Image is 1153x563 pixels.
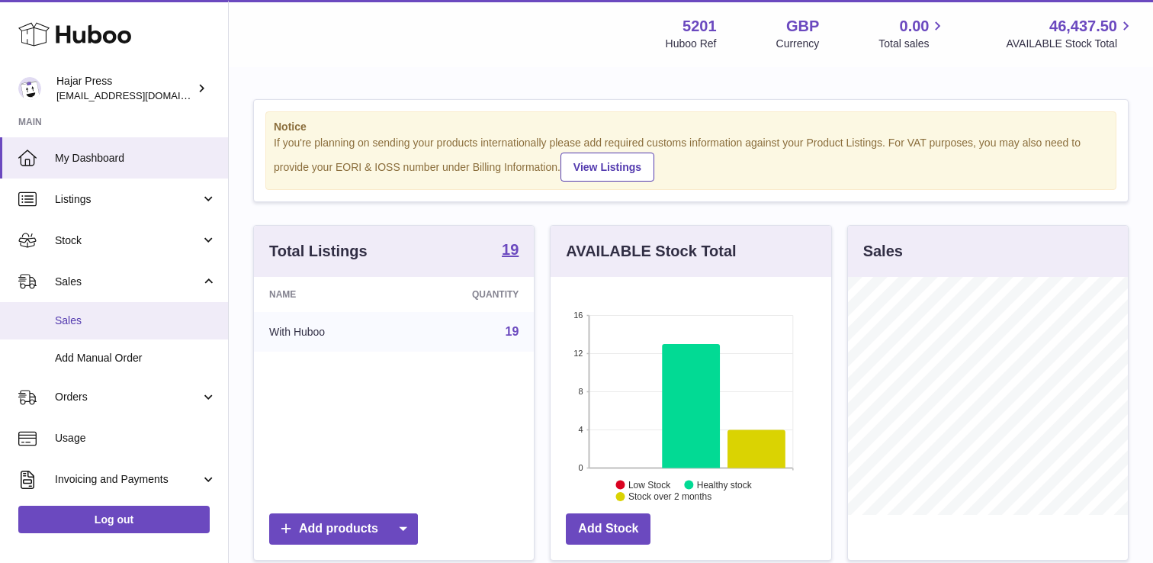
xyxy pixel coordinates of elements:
text: 8 [579,387,583,396]
text: 0 [579,463,583,472]
span: 0.00 [900,16,930,37]
text: Healthy stock [697,479,753,490]
text: Low Stock [628,479,671,490]
span: Listings [55,192,201,207]
text: 16 [574,310,583,320]
strong: 5201 [682,16,717,37]
span: 46,437.50 [1049,16,1117,37]
img: editorial@hajarpress.com [18,77,41,100]
div: Currency [776,37,820,51]
span: AVAILABLE Stock Total [1006,37,1135,51]
span: Sales [55,314,217,328]
a: Log out [18,506,210,533]
span: [EMAIL_ADDRESS][DOMAIN_NAME] [56,89,224,101]
a: 0.00 Total sales [878,16,946,51]
a: 19 [506,325,519,338]
h3: Total Listings [269,241,368,262]
h3: Sales [863,241,903,262]
span: Usage [55,431,217,446]
text: Stock over 2 months [628,491,711,502]
span: My Dashboard [55,151,217,166]
strong: Notice [274,120,1108,134]
div: Huboo Ref [666,37,717,51]
span: Sales [55,275,201,289]
text: 4 [579,425,583,434]
a: 19 [502,242,519,260]
strong: 19 [502,242,519,257]
a: Add products [269,513,418,545]
a: 46,437.50 AVAILABLE Stock Total [1006,16,1135,51]
td: With Huboo [254,312,402,352]
a: View Listings [560,153,654,182]
span: Invoicing and Payments [55,472,201,487]
a: Add Stock [566,513,650,545]
span: Total sales [878,37,946,51]
div: Hajar Press [56,74,194,103]
span: Add Manual Order [55,351,217,365]
strong: GBP [786,16,819,37]
span: Orders [55,390,201,404]
span: Stock [55,233,201,248]
div: If you're planning on sending your products internationally please add required customs informati... [274,136,1108,182]
h3: AVAILABLE Stock Total [566,241,736,262]
th: Quantity [402,277,535,312]
th: Name [254,277,402,312]
text: 12 [574,349,583,358]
